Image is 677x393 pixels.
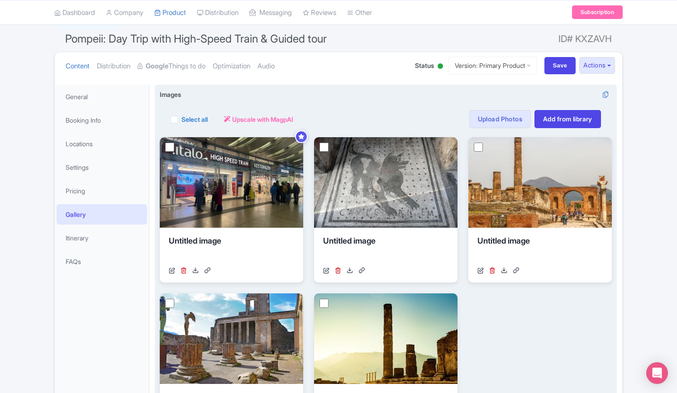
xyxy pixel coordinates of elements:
strong: Google [146,61,168,72]
a: Itinerary [57,228,147,248]
a: Audio [257,52,275,81]
div: Active [436,60,445,74]
div: Untitled image [169,235,294,262]
a: Distribution [97,52,130,81]
span: Pompeii: Day Trip with High-Speed Train & Guided tour [65,32,327,45]
a: Subscription [572,5,623,19]
span: ID# KXZAVH [558,30,612,48]
a: GoogleThings to do [138,52,205,81]
div: Open Intercom Messenger [646,362,668,384]
a: General [57,86,147,107]
div: Untitled image [477,235,603,262]
a: Upscale with MagpAI [224,115,293,124]
a: Locations [57,134,147,154]
a: Upload Photos [469,110,531,128]
a: Version: Primary Product [448,57,537,74]
a: Settings [57,157,147,177]
span: Images [160,90,181,99]
a: Pricing [57,181,147,201]
button: Actions [579,57,615,74]
span: Upscale with MagpAI [232,115,293,124]
label: Select all [181,115,208,124]
a: Content [66,52,90,81]
a: Gallery [57,204,147,225]
div: Untitled image [323,235,448,262]
span: Status [415,61,434,70]
input: Save [544,57,576,74]
a: Booking Info [57,110,147,130]
a: Add from library [534,110,601,128]
a: FAQs [57,251,147,272]
a: Optimization [213,52,250,81]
